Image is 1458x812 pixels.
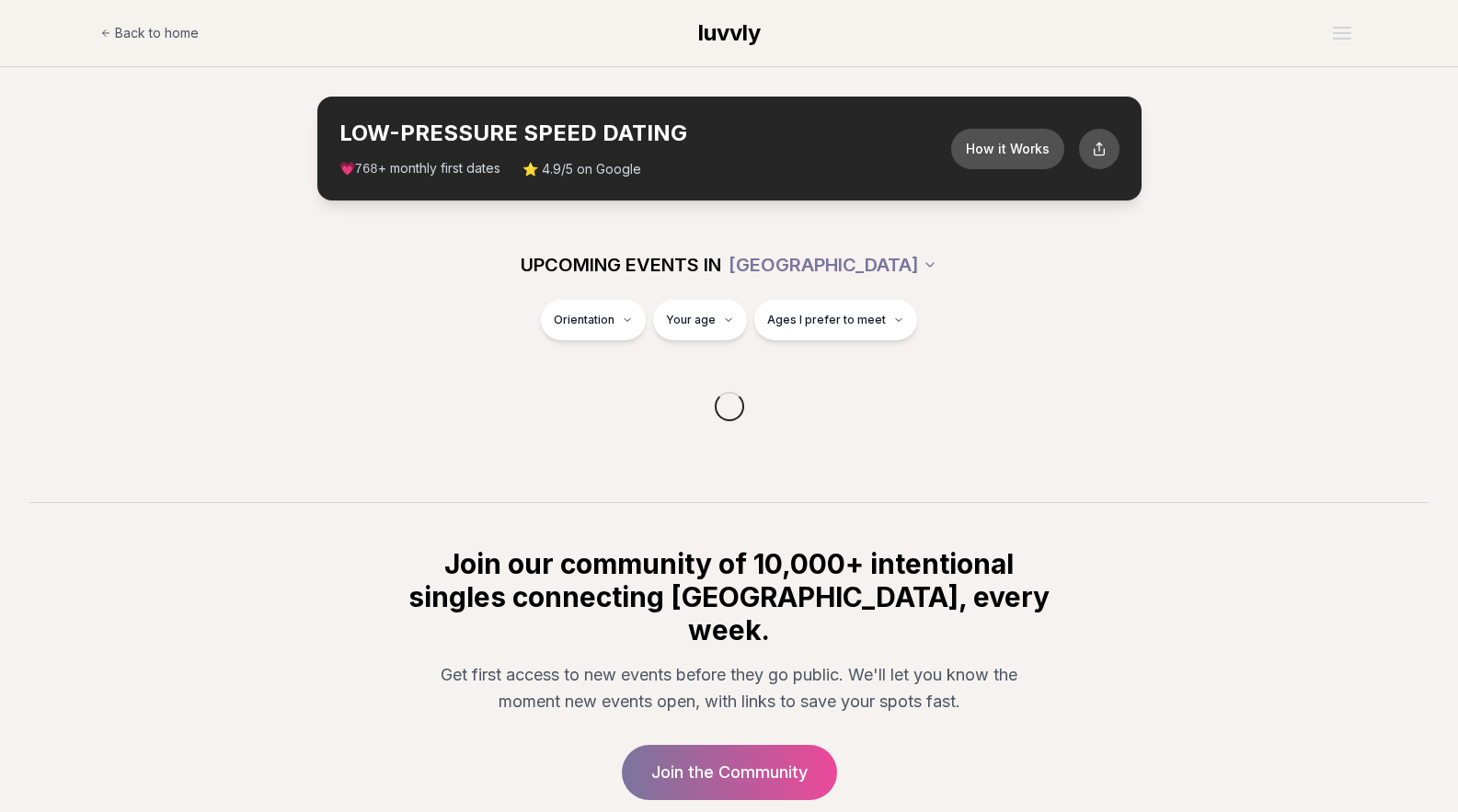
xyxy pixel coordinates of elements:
[406,547,1053,646] h2: Join our community of 10,000+ intentional singles connecting [GEOGRAPHIC_DATA], every week.
[554,313,614,327] span: Orientation
[541,300,646,340] button: Orientation
[115,24,199,42] span: Back to home
[729,245,937,285] button: [GEOGRAPHIC_DATA]
[339,119,951,148] h2: LOW-PRESSURE SPEED DATING
[355,162,378,177] span: 768
[100,15,199,51] a: Back to home
[339,159,500,178] span: 💗 + monthly first dates
[767,313,886,327] span: Ages I prefer to meet
[666,313,716,327] span: Your age
[420,661,1039,715] p: Get first access to new events before they go public. We'll let you know the moment new events op...
[1326,19,1359,47] button: Open menu
[698,19,761,46] span: luvvly
[522,160,641,178] span: ⭐ 4.9/5 on Google
[521,252,721,278] span: UPCOMING EVENTS IN
[622,745,837,800] a: Join the Community
[754,300,917,340] button: Ages I prefer to meet
[698,18,761,48] a: luvvly
[653,300,747,340] button: Your age
[951,129,1064,169] button: How it Works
